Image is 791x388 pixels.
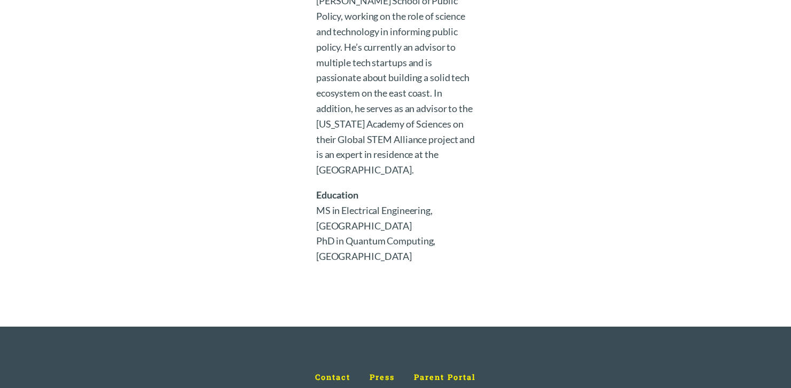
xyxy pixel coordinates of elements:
[316,187,475,264] p: MS in Electrical Engineering, [GEOGRAPHIC_DATA] PhD in Quantum Computing, [GEOGRAPHIC_DATA]
[370,372,395,382] span: Press
[316,189,358,201] strong: Education
[414,371,476,382] a: Parent Portal
[315,371,350,382] a: Contact
[315,372,350,382] span: Contact
[414,372,476,382] span: Parent Portal
[370,371,395,382] a: Press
